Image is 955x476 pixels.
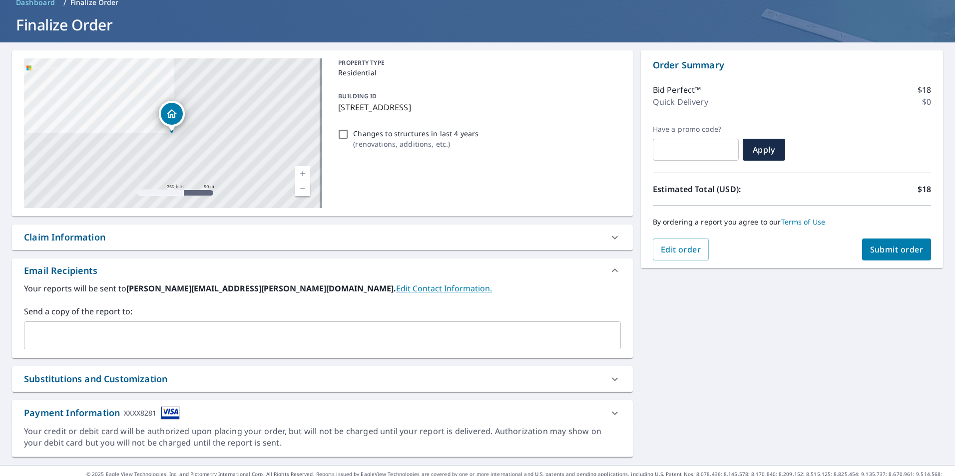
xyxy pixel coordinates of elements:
[751,144,777,155] span: Apply
[922,96,931,108] p: $0
[781,217,826,227] a: Terms of Use
[918,84,931,96] p: $18
[24,282,621,294] label: Your reports will be sent to
[124,406,156,420] div: XXXX8281
[24,231,105,244] div: Claim Information
[653,125,739,134] label: Have a promo code?
[653,84,701,96] p: Bid Perfect™
[295,181,310,196] a: Current Level 17, Zoom Out
[653,96,708,108] p: Quick Delivery
[24,372,167,386] div: Substitutions and Customization
[126,283,396,294] b: [PERSON_NAME][EMAIL_ADDRESS][PERSON_NAME][DOMAIN_NAME].
[338,58,616,67] p: PROPERTY TYPE
[653,238,709,260] button: Edit order
[159,101,185,132] div: Dropped pin, building 1, Residential property, 3106 SW Taylors Ferry Rd Portland, OR 97219
[12,400,633,426] div: Payment InformationXXXX8281cardImage
[295,166,310,181] a: Current Level 17, Zoom In
[870,244,924,255] span: Submit order
[161,406,180,420] img: cardImage
[12,225,633,250] div: Claim Information
[12,14,943,35] h1: Finalize Order
[24,264,97,277] div: Email Recipients
[396,283,492,294] a: EditContactInfo
[743,139,785,161] button: Apply
[661,244,701,255] span: Edit order
[24,426,621,449] div: Your credit or debit card will be authorized upon placing your order, but will not be charged unt...
[353,139,478,149] p: ( renovations, additions, etc. )
[338,92,377,100] p: BUILDING ID
[862,238,932,260] button: Submit order
[12,258,633,282] div: Email Recipients
[12,366,633,392] div: Substitutions and Customization
[338,101,616,113] p: [STREET_ADDRESS]
[653,183,792,195] p: Estimated Total (USD):
[653,218,931,227] p: By ordering a report you agree to our
[24,305,621,317] label: Send a copy of the report to:
[918,183,931,195] p: $18
[24,406,180,420] div: Payment Information
[653,58,931,72] p: Order Summary
[338,67,616,78] p: Residential
[353,128,478,139] p: Changes to structures in last 4 years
